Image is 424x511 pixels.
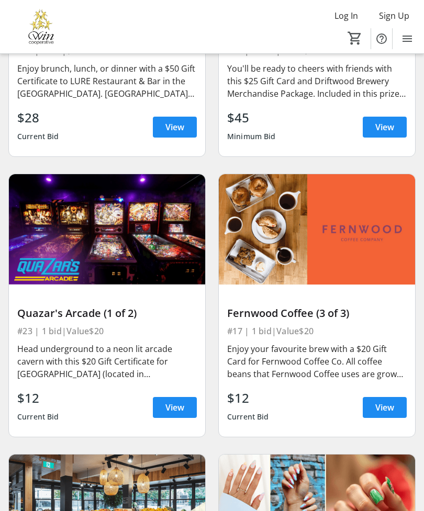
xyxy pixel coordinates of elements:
[153,397,197,418] a: View
[379,9,409,22] span: Sign Up
[227,108,276,127] div: $45
[17,407,59,426] div: Current Bid
[17,127,59,146] div: Current Bid
[334,9,358,22] span: Log In
[227,127,276,146] div: Minimum Bid
[371,7,418,24] button: Sign Up
[17,389,59,407] div: $12
[17,108,59,127] div: $28
[227,324,407,338] div: #17 | 1 bid | Value $20
[375,401,394,414] span: View
[345,29,364,48] button: Cart
[227,343,407,380] div: Enjoy your favourite brew with a $20 Gift Card for Fernwood Coffee Co. All coffee beans that Fern...
[9,174,205,285] img: Quazar's Arcade (1 of 2)
[363,397,407,418] a: View
[227,407,269,426] div: Current Bid
[227,307,407,320] div: Fernwood Coffee (3 of 3)
[17,307,197,320] div: Quazar's Arcade (1 of 2)
[397,28,418,49] button: Menu
[165,401,184,414] span: View
[165,121,184,133] span: View
[363,117,407,138] a: View
[375,121,394,133] span: View
[371,28,392,49] button: Help
[6,7,76,47] img: Victoria Women In Need Community Cooperative's Logo
[17,324,197,338] div: #23 | 1 bid | Value $20
[17,343,197,380] div: Head underground to a neon lit arcade cavern with this $20 Gift Certificate for [GEOGRAPHIC_DATA]...
[326,7,366,24] button: Log In
[219,174,415,285] img: Fernwood Coffee (3 of 3)
[227,62,407,100] div: You'll be ready to cheers with friends with this $25 Gift Card and Driftwood Brewery Merchandise ...
[227,389,269,407] div: $12
[17,62,197,100] div: Enjoy brunch, lunch, or dinner with a $50 Gift Certificate to LURE Restaurant & Bar in the [GEOGR...
[153,117,197,138] a: View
